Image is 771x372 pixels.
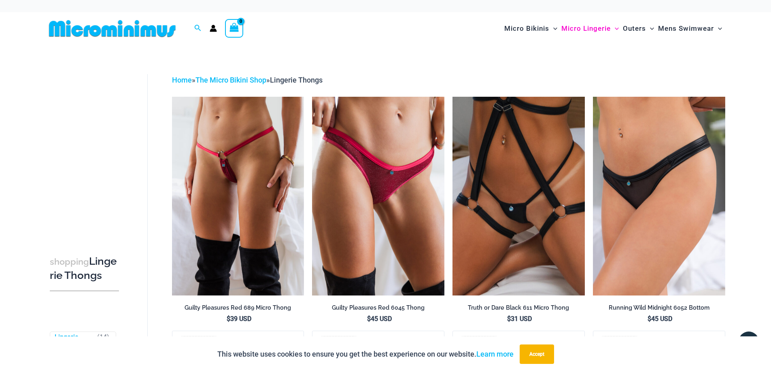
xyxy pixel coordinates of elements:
[227,315,251,323] bdi: 39 USD
[100,333,107,341] span: 14
[623,18,646,39] span: Outers
[217,348,514,360] p: This website uses cookies to ensure you get the best experience on our website.
[97,333,109,350] span: ( )
[172,97,304,295] a: Guilty Pleasures Red 689 Micro 01Guilty Pleasures Red 689 Micro 02Guilty Pleasures Red 689 Micro 02
[476,350,514,358] a: Learn more
[50,255,119,283] h3: Lingerie Thongs
[367,315,371,323] span: $
[50,68,123,230] iframe: TrustedSite Certified
[611,18,619,39] span: Menu Toggle
[452,304,585,312] h2: Truth or Dare Black 611 Micro Thong
[593,97,725,295] img: Running Wild Midnight 6052 Bottom 01
[507,315,511,323] span: $
[172,304,304,312] h2: Guilty Pleasures Red 689 Micro Thong
[502,16,559,41] a: Micro BikinisMenu ToggleMenu Toggle
[55,333,93,350] a: Lingerie Thongs
[507,315,532,323] bdi: 31 USD
[452,304,585,315] a: Truth or Dare Black 611 Micro Thong
[621,16,656,41] a: OutersMenu ToggleMenu Toggle
[172,76,323,84] span: » »
[656,16,724,41] a: Mens SwimwearMenu ToggleMenu Toggle
[593,304,725,315] a: Running Wild Midnight 6052 Bottom
[312,304,444,315] a: Guilty Pleasures Red 6045 Thong
[50,257,89,267] span: shopping
[520,344,554,364] button: Accept
[648,315,672,323] bdi: 45 USD
[312,304,444,312] h2: Guilty Pleasures Red 6045 Thong
[648,315,651,323] span: $
[46,19,179,38] img: MM SHOP LOGO FLAT
[172,304,304,315] a: Guilty Pleasures Red 689 Micro Thong
[593,304,725,312] h2: Running Wild Midnight 6052 Bottom
[227,315,230,323] span: $
[646,18,654,39] span: Menu Toggle
[714,18,722,39] span: Menu Toggle
[559,16,621,41] a: Micro LingerieMenu ToggleMenu Toggle
[195,76,266,84] a: The Micro Bikini Shop
[549,18,557,39] span: Menu Toggle
[452,97,585,295] a: Truth or Dare Black Micro 02Truth or Dare Black 1905 Bodysuit 611 Micro 12Truth or Dare Black 190...
[561,18,611,39] span: Micro Lingerie
[172,97,304,295] img: Guilty Pleasures Red 689 Micro 01
[225,19,244,38] a: View Shopping Cart, empty
[658,18,714,39] span: Mens Swimwear
[367,315,392,323] bdi: 45 USD
[593,97,725,295] a: Running Wild Midnight 6052 Bottom 01Running Wild Midnight 1052 Top 6052 Bottom 05Running Wild Mid...
[172,76,192,84] a: Home
[210,25,217,32] a: Account icon link
[194,23,202,34] a: Search icon link
[501,15,726,42] nav: Site Navigation
[312,97,444,295] img: Guilty Pleasures Red 6045 Thong 01
[312,97,444,295] a: Guilty Pleasures Red 6045 Thong 01Guilty Pleasures Red 6045 Thong 02Guilty Pleasures Red 6045 Tho...
[270,76,323,84] span: Lingerie Thongs
[504,18,549,39] span: Micro Bikinis
[452,97,585,295] img: Truth or Dare Black Micro 02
